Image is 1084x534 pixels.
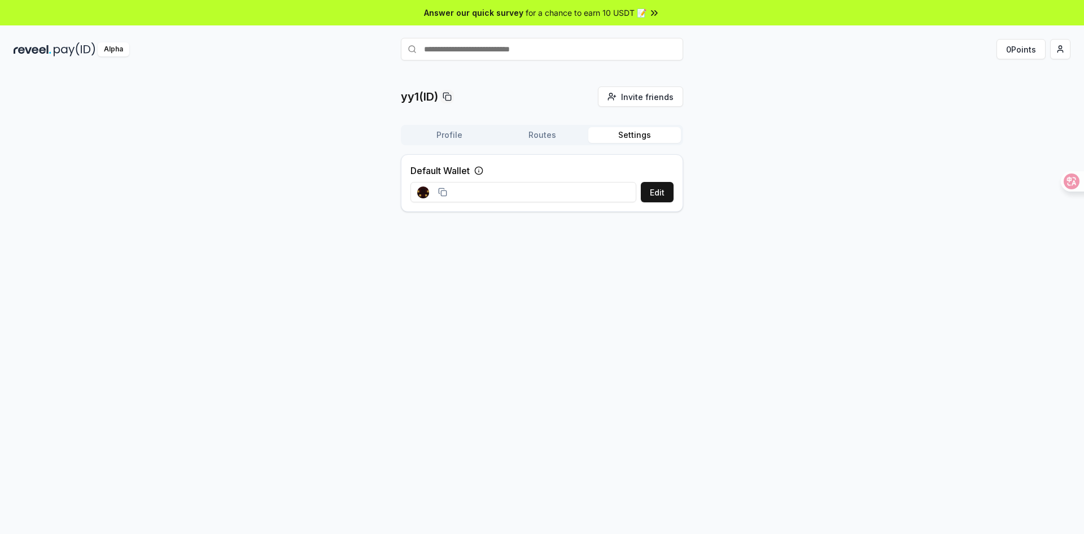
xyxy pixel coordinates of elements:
span: Invite friends [621,91,674,103]
span: for a chance to earn 10 USDT 📝 [526,7,646,19]
button: Edit [641,182,674,202]
div: Alpha [98,42,129,57]
p: yy1(ID) [401,89,438,105]
button: Routes [496,127,588,143]
img: pay_id [54,42,95,57]
button: 0Points [996,39,1046,59]
button: Profile [403,127,496,143]
img: reveel_dark [14,42,51,57]
button: Settings [588,127,681,143]
label: Default Wallet [410,164,470,177]
span: Answer our quick survey [424,7,523,19]
button: Invite friends [598,86,683,107]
